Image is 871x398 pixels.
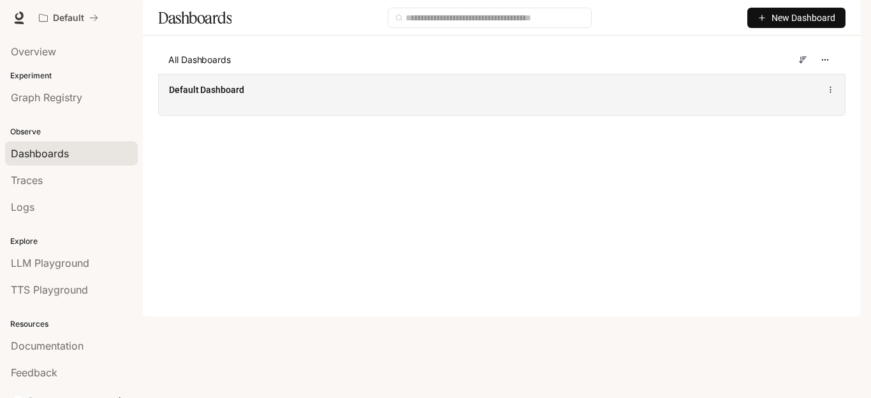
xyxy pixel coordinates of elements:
[158,5,231,31] h1: Dashboards
[169,83,244,96] a: Default Dashboard
[747,8,845,28] button: New Dashboard
[33,5,104,31] button: All workspaces
[53,13,84,24] p: Default
[772,11,835,25] span: New Dashboard
[168,53,231,66] span: All Dashboards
